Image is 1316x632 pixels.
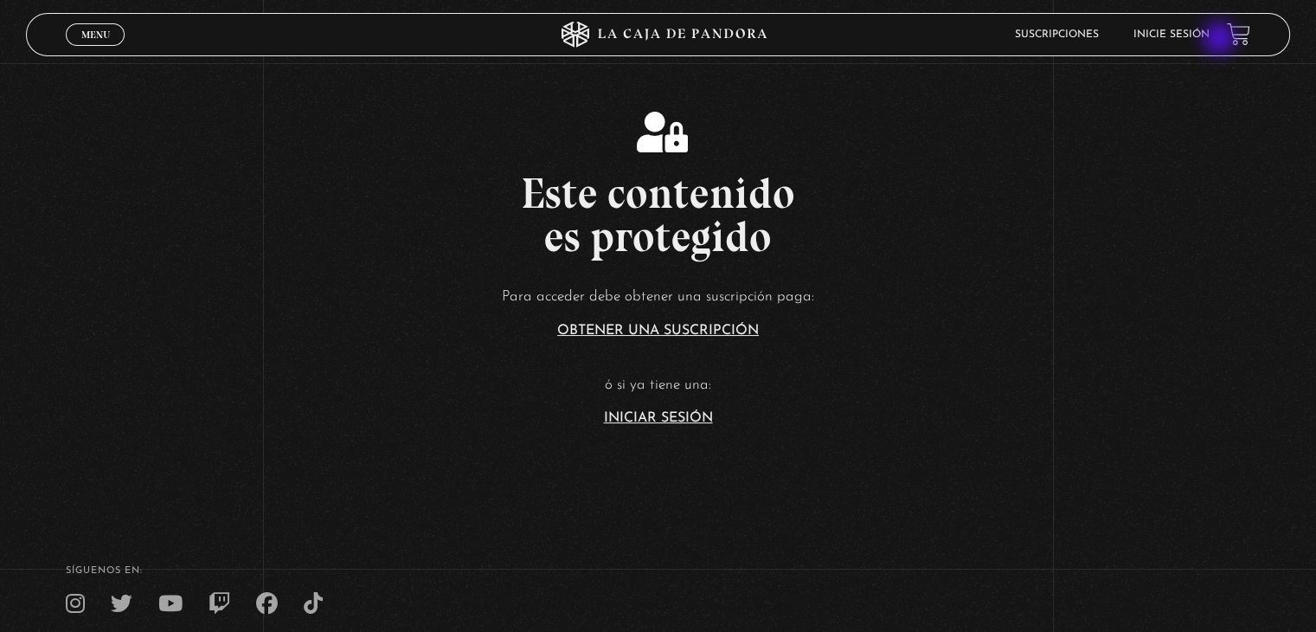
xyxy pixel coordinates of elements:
[66,566,1250,576] h4: SÍguenos en:
[1133,29,1210,40] a: Inicie sesión
[1227,23,1250,46] a: View your shopping cart
[604,411,713,425] a: Iniciar Sesión
[75,43,116,55] span: Cerrar
[81,29,110,40] span: Menu
[557,324,759,338] a: Obtener una suscripción
[1015,29,1099,40] a: Suscripciones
